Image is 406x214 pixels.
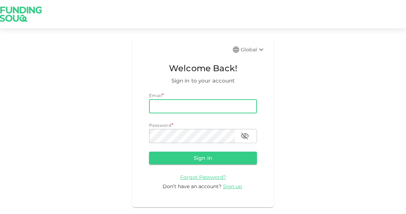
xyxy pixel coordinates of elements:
[149,99,257,113] input: email
[180,174,226,180] a: Forgot Password?
[241,45,265,54] div: Global
[149,129,235,143] input: password
[149,77,257,85] span: Sign in to your account
[223,183,242,190] span: Sign up
[149,123,171,128] span: Password
[149,93,162,98] span: Email
[149,62,257,75] span: Welcome Back!
[163,183,221,190] span: Don’t have an account?
[149,152,257,164] button: Sign in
